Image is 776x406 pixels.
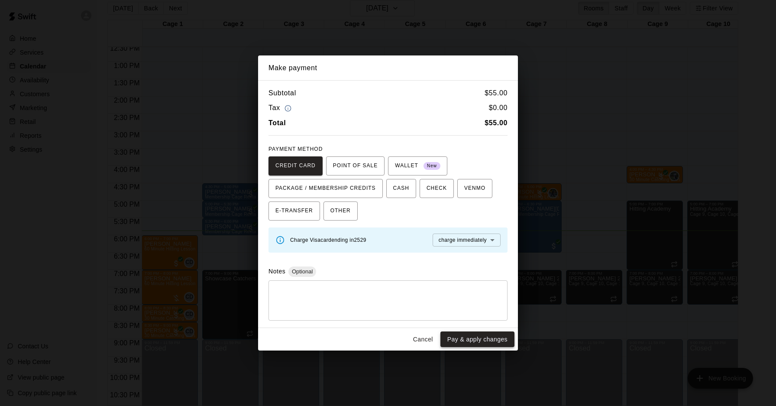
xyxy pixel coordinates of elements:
b: $ 55.00 [485,119,508,127]
span: CHECK [427,182,447,195]
button: CREDIT CARD [268,156,323,175]
span: CASH [393,182,409,195]
span: CREDIT CARD [275,159,316,173]
span: VENMO [464,182,485,195]
span: E-TRANSFER [275,204,313,218]
h6: $ 0.00 [489,102,508,114]
span: charge immediately [439,237,487,243]
button: POINT OF SALE [326,156,385,175]
span: PAYMENT METHOD [268,146,323,152]
button: Cancel [409,331,437,348]
span: Optional [288,268,316,275]
h2: Make payment [258,55,518,81]
button: OTHER [323,201,358,221]
b: Total [268,119,286,127]
h6: $ 55.00 [485,88,508,99]
button: PACKAGE / MEMBERSHIP CREDITS [268,179,383,198]
button: CASH [386,179,416,198]
button: CHECK [420,179,454,198]
h6: Tax [268,102,294,114]
button: E-TRANSFER [268,201,320,221]
span: Charge Visa card ending in 2529 [290,237,366,243]
span: POINT OF SALE [333,159,378,173]
span: WALLET [395,159,440,173]
h6: Subtotal [268,88,296,99]
span: New [424,160,440,172]
button: WALLET New [388,156,447,175]
label: Notes [268,268,285,275]
button: Pay & apply changes [440,331,514,348]
button: VENMO [457,179,492,198]
span: OTHER [330,204,351,218]
span: PACKAGE / MEMBERSHIP CREDITS [275,182,376,195]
